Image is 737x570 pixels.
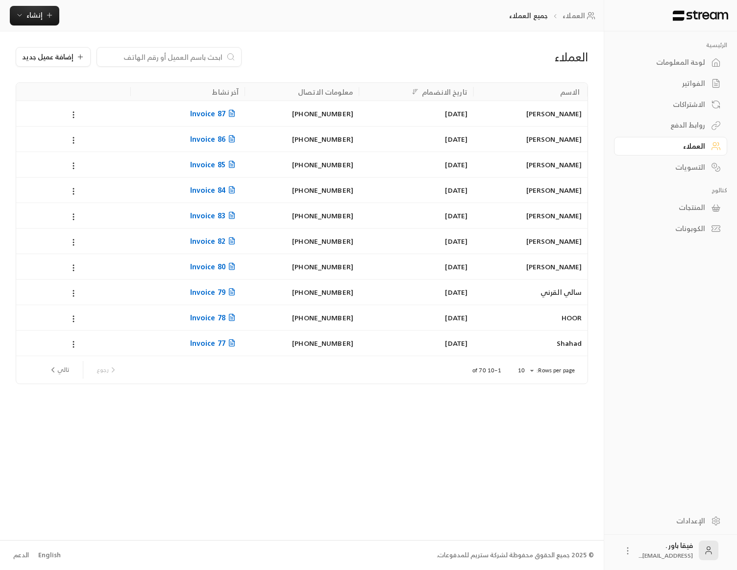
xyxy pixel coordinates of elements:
[10,546,32,564] a: الدعم
[626,78,705,88] div: الفواتير
[38,550,61,560] div: English
[16,47,91,67] button: إضافة عميل جديد
[45,362,73,378] button: next page
[560,86,580,98] div: الاسم
[190,158,239,171] span: Invoice 85
[26,9,43,21] span: إنشاء
[190,260,239,273] span: Invoice 80
[614,95,727,114] a: الاشتراكات
[190,337,239,349] span: Invoice 77
[250,305,353,330] div: [PHONE_NUMBER]
[626,516,705,526] div: الإعدادات
[437,550,594,560] div: © 2025 جميع الحقوق محفوظة لشركة ستريم للمدفوعات.
[250,101,353,126] div: [PHONE_NUMBER]
[365,229,467,254] div: [DATE]
[409,86,421,98] button: Sort
[365,254,467,279] div: [DATE]
[479,280,582,305] div: سالي القرني
[614,137,727,156] a: العملاء
[250,203,353,228] div: [PHONE_NUMBER]
[639,550,693,561] span: [EMAIL_ADDRESS]....
[190,209,239,222] span: Invoice 83
[479,305,582,330] div: HOOR
[103,52,222,62] input: ابحث باسم العميل أو رقم الهاتف
[365,101,467,126] div: [DATE]
[212,86,239,98] div: آخر نشاط
[250,178,353,203] div: [PHONE_NUMBER]
[479,127,582,152] div: [PERSON_NAME]
[190,235,239,247] span: Invoice 82
[365,178,467,203] div: [DATE]
[365,280,467,305] div: [DATE]
[639,541,693,560] div: فيقا باور .
[10,6,59,26] button: إنشاء
[365,203,467,228] div: [DATE]
[479,203,582,228] div: [PERSON_NAME]
[479,101,582,126] div: [PERSON_NAME]
[250,331,353,356] div: [PHONE_NUMBER]
[365,152,467,177] div: [DATE]
[509,11,599,21] nav: breadcrumb
[614,511,727,530] a: الإعدادات
[626,100,705,109] div: الاشتراكات
[614,41,727,49] p: الرئيسية
[404,49,588,65] div: العملاء
[614,74,727,93] a: الفواتير
[190,311,239,324] span: Invoice 78
[365,127,467,152] div: [DATE]
[190,107,239,120] span: Invoice 87
[614,157,727,177] a: التسويات
[190,184,239,196] span: Invoice 84
[422,86,467,98] div: تاريخ الانضمام
[190,286,239,298] span: Invoice 79
[479,331,582,356] div: Shahad
[614,53,727,72] a: لوحة المعلومات
[626,57,705,67] div: لوحة المعلومات
[614,186,727,194] p: كتالوج
[563,11,598,21] a: العملاء
[22,53,74,60] span: إضافة عميل جديد
[472,366,501,374] p: 1–10 of 70
[479,229,582,254] div: [PERSON_NAME]
[513,364,537,377] div: 10
[626,120,705,130] div: روابط الدفع
[614,116,727,135] a: روابط الدفع
[365,305,467,330] div: [DATE]
[365,331,467,356] div: [DATE]
[614,219,727,238] a: الكوبونات
[509,11,548,21] p: جميع العملاء
[626,203,705,212] div: المنتجات
[250,280,353,305] div: [PHONE_NUMBER]
[626,224,705,233] div: الكوبونات
[250,127,353,152] div: [PHONE_NUMBER]
[672,10,729,21] img: Logo
[298,86,353,98] div: معلومات الاتصال
[250,229,353,254] div: [PHONE_NUMBER]
[479,178,582,203] div: [PERSON_NAME]
[626,162,705,172] div: التسويات
[250,152,353,177] div: [PHONE_NUMBER]
[479,152,582,177] div: [PERSON_NAME]
[537,366,575,374] p: Rows per page:
[479,254,582,279] div: [PERSON_NAME]
[614,198,727,217] a: المنتجات
[250,254,353,279] div: [PHONE_NUMBER]
[626,141,705,151] div: العملاء
[190,133,239,145] span: Invoice 86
